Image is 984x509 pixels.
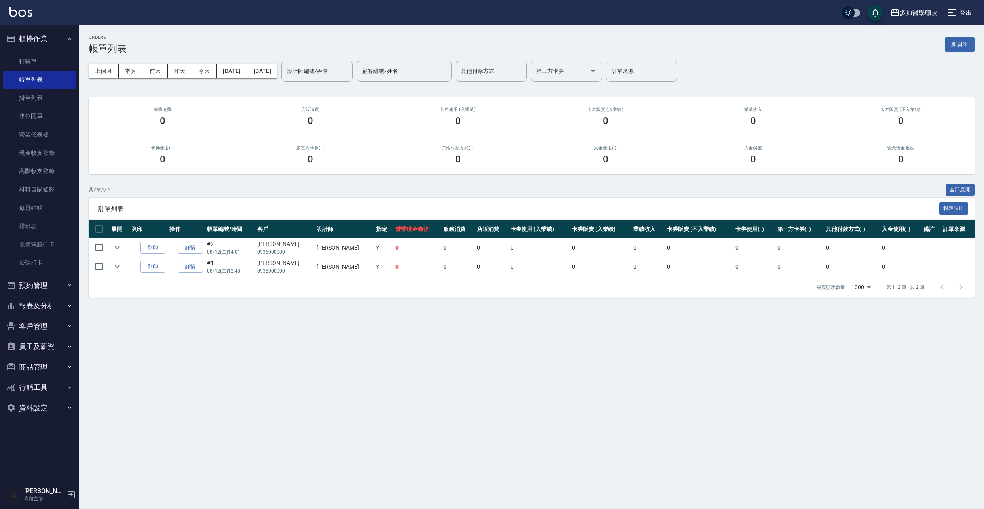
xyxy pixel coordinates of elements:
[247,64,277,78] button: [DATE]
[393,257,441,276] td: 0
[455,154,461,165] h3: 0
[945,40,975,48] a: 新開單
[887,5,941,21] button: 多加醫學頭皮
[255,220,315,238] th: 客戶
[475,257,509,276] td: 0
[315,257,374,276] td: [PERSON_NAME]
[733,238,775,257] td: 0
[143,64,168,78] button: 前天
[3,398,76,418] button: 資料設定
[308,115,313,126] h3: 0
[3,199,76,217] a: 每日結帳
[603,115,608,126] h3: 0
[3,295,76,316] button: 報表及分析
[257,248,313,255] p: 0935000000
[3,89,76,107] a: 掛單列表
[665,220,733,238] th: 卡券販賣 (不入業績)
[941,220,975,238] th: 訂單來源
[160,115,165,126] h3: 0
[3,71,76,89] a: 帳單列表
[836,107,965,112] h2: 卡券販賣 (不入業績)
[541,145,670,151] h2: 入金使用(-)
[178,261,203,273] a: 詳情
[900,8,938,18] div: 多加醫學頭皮
[24,487,65,495] h5: [PERSON_NAME]
[3,357,76,377] button: 商品管理
[3,254,76,272] a: 掃碼打卡
[308,154,313,165] h3: 0
[3,235,76,254] a: 現場電腦打卡
[393,145,522,151] h2: 其他付款方式(-)
[89,35,127,40] h2: ORDERS
[441,257,475,276] td: 0
[824,257,880,276] td: 0
[541,107,670,112] h2: 卡券販賣 (入業績)
[160,154,165,165] h3: 0
[374,257,393,276] td: Y
[880,238,921,257] td: 0
[750,154,756,165] h3: 0
[689,145,817,151] h2: 入金儲值
[178,242,203,254] a: 詳情
[921,220,941,238] th: 備註
[587,65,599,77] button: Open
[509,238,570,257] td: 0
[775,220,824,238] th: 第三方卡券(-)
[374,238,393,257] td: Y
[3,162,76,180] a: 高階收支登錄
[441,238,475,257] td: 0
[3,29,76,49] button: 櫃檯作業
[475,238,509,257] td: 0
[665,257,733,276] td: 0
[246,145,374,151] h2: 第三方卡券(-)
[315,220,374,238] th: 設計師
[98,205,939,213] span: 訂單列表
[3,217,76,235] a: 排班表
[867,5,883,21] button: save
[111,261,123,273] button: expand row
[939,202,969,215] button: 報表匯出
[393,238,441,257] td: 0
[111,242,123,254] button: expand row
[603,154,608,165] h3: 0
[119,64,143,78] button: 本月
[140,261,165,273] button: 列印
[109,220,130,238] th: 展開
[257,267,313,275] p: 0935000000
[570,257,631,276] td: 0
[3,377,76,398] button: 行銷工具
[880,257,921,276] td: 0
[3,144,76,162] a: 現金收支登錄
[631,220,665,238] th: 業績收入
[945,37,975,52] button: 新開單
[880,220,921,238] th: 入金使用(-)
[455,115,461,126] h3: 0
[315,238,374,257] td: [PERSON_NAME]
[89,186,110,193] p: 共 2 筆, 1 / 1
[89,64,119,78] button: 上個月
[98,145,227,151] h2: 卡券使用(-)
[475,220,509,238] th: 店販消費
[750,115,756,126] h3: 0
[817,284,845,291] p: 每頁顯示數量
[946,184,975,196] button: 全部展開
[3,275,76,296] button: 預約管理
[205,238,255,257] td: #2
[98,107,227,112] h3: 服務消費
[3,107,76,125] a: 座位開單
[374,220,393,238] th: 指定
[207,267,253,275] p: 08/12 (二) 12:48
[168,64,192,78] button: 昨天
[509,257,570,276] td: 0
[631,257,665,276] td: 0
[3,180,76,198] a: 材料自購登錄
[140,242,165,254] button: 列印
[393,107,522,112] h2: 卡券使用 (入業績)
[733,220,775,238] th: 卡券使用(-)
[509,220,570,238] th: 卡券使用 (入業績)
[257,240,313,248] div: [PERSON_NAME]
[898,154,904,165] h3: 0
[824,220,880,238] th: 其他付款方式(-)
[246,107,374,112] h2: 店販消費
[836,145,965,151] h2: 營業現金應收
